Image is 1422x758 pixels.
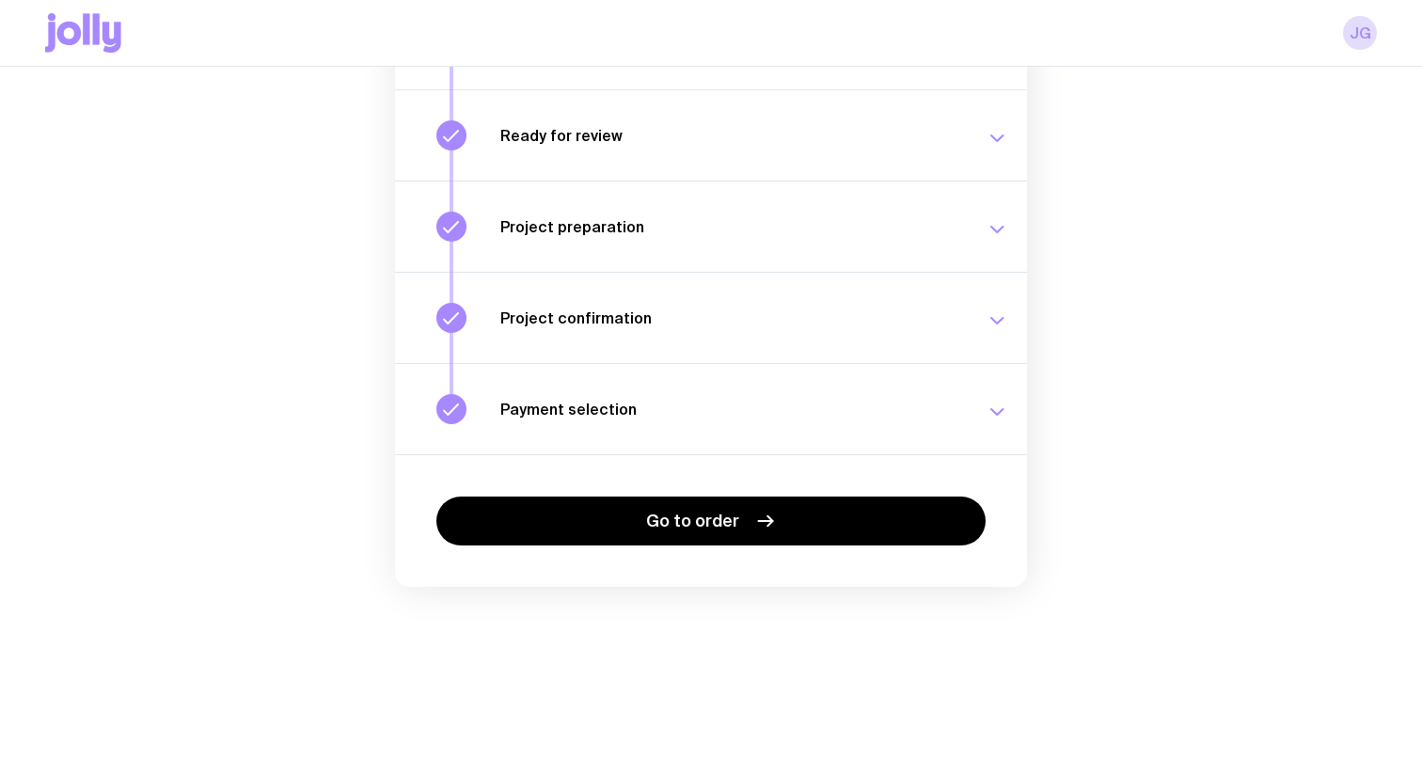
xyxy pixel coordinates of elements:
[500,400,963,418] h3: Payment selection
[1046,463,1422,688] iframe: Intercom notifications message
[500,126,963,145] h3: Ready for review
[646,510,739,532] span: Go to order
[395,181,1027,272] button: Project preparation
[1343,16,1377,50] a: JG
[436,497,986,545] a: Go to order
[395,89,1027,181] button: Ready for review
[395,363,1027,454] button: Payment selection
[500,308,963,327] h3: Project confirmation
[500,217,963,236] h3: Project preparation
[395,272,1027,363] button: Project confirmation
